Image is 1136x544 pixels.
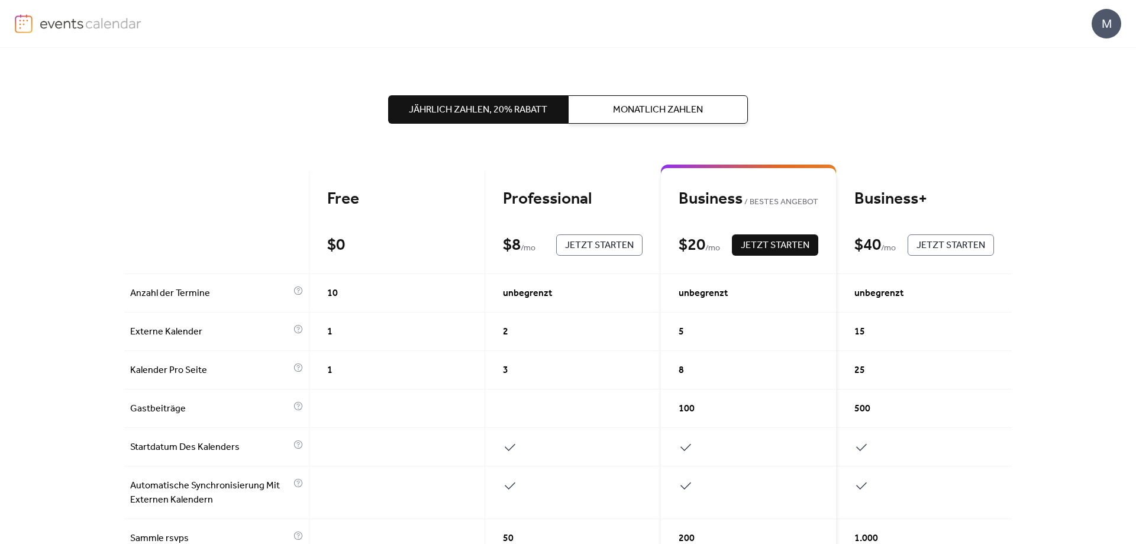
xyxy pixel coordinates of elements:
span: / mo [705,242,720,256]
img: logo [15,14,33,33]
span: Jährlich Zahlen, 20% rabatt [409,103,547,117]
span: 1 [327,363,333,378]
button: Jetzt Starten [732,234,818,256]
span: Startdatum Des Kalenders [130,440,291,455]
span: 2 [503,325,508,339]
span: Gastbeiträge [130,402,291,416]
span: 8 [679,363,684,378]
span: 5 [679,325,684,339]
span: 1 [327,325,333,339]
button: Jetzt Starten [556,234,643,256]
button: Jetzt Starten [908,234,994,256]
div: Business+ [854,189,994,210]
div: Free [327,189,467,210]
span: 15 [854,325,865,339]
span: / mo [521,242,535,256]
div: Professional [503,189,643,210]
div: $ 8 [503,235,521,256]
div: $ 20 [679,235,705,256]
button: Jährlich Zahlen, 20% rabatt [388,95,568,124]
span: 100 [679,402,695,416]
div: Business [679,189,818,210]
span: Jetzt Starten [741,239,809,253]
span: Jetzt Starten [916,239,985,253]
span: 500 [854,402,870,416]
span: Anzahl der Termine [130,287,291,301]
span: unbegrenzt [854,287,903,301]
span: BESTES ANGEBOT [743,195,818,210]
span: 3 [503,363,508,378]
span: / mo [881,242,896,256]
span: Jetzt Starten [565,239,634,253]
span: 10 [327,287,338,301]
span: Automatische Synchronisierung Mit Externen Kalendern [130,479,291,507]
div: $ 0 [327,235,345,256]
span: unbegrenzt [679,287,728,301]
span: Externe Kalender [130,325,291,339]
img: logo-type [40,14,142,32]
span: 25 [854,363,865,378]
span: Monatlich Zahlen [613,103,703,117]
div: $ 40 [854,235,881,256]
div: M [1092,9,1121,38]
span: Kalender Pro Seite [130,363,291,378]
button: Monatlich Zahlen [568,95,748,124]
span: unbegrenzt [503,287,552,301]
